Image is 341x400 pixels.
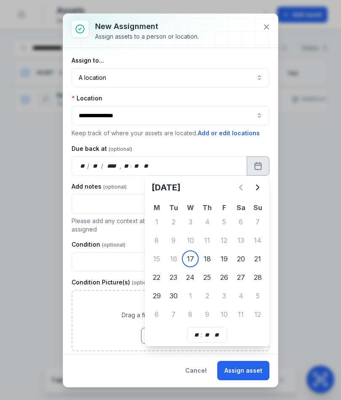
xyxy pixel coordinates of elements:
div: 7 [249,213,266,230]
div: Sunday 28 September 2025 [249,269,266,286]
div: Wednesday 3 September 2025 [182,213,199,230]
div: Friday 26 September 2025 [216,269,232,286]
div: minute, [133,162,141,170]
div: 18 [199,250,216,267]
div: 7 [165,306,182,323]
th: Su [249,203,266,213]
div: Sunday 7 September 2025 [249,213,266,230]
div: 9 [199,306,216,323]
div: Saturday 11 October 2025 [232,306,249,323]
div: 19 [216,250,232,267]
div: 27 [232,269,249,286]
label: Assign to... [72,56,104,65]
button: Add or edit locations [197,129,260,138]
div: Tuesday 30 September 2025 [165,287,182,304]
div: 6 [232,213,249,230]
div: 2 [165,213,182,230]
div: Tuesday 2 September 2025 [165,213,182,230]
div: Tuesday 16 September 2025 [165,250,182,267]
div: 28 [249,269,266,286]
div: Tuesday 9 September 2025 [165,232,182,249]
div: 24 [182,269,199,286]
div: 13 [232,232,249,249]
div: 8 [148,232,165,249]
p: Keep track of where your assets are located. [72,129,269,138]
div: 16 [165,250,182,267]
div: Saturday 27 September 2025 [232,269,249,286]
div: Friday 10 October 2025 [216,306,232,323]
div: 8 [182,306,199,323]
div: 20 [232,250,249,267]
div: 30 [165,287,182,304]
button: Cancel [178,361,214,380]
div: Friday 19 September 2025 [216,250,232,267]
div: Sunday 21 September 2025 [249,250,266,267]
th: Th [199,203,216,213]
button: Assign asset [217,361,269,380]
h2: [DATE] [152,182,232,193]
div: Wednesday 24 September 2025 [182,269,199,286]
div: minute, [203,331,211,339]
div: 9 [165,232,182,249]
div: Today, Wednesday 17 September 2025, First available date [182,250,199,267]
button: Previous [232,179,249,196]
div: hour, [122,162,131,170]
div: Sunday 5 October 2025 [249,287,266,304]
div: Thursday 4 September 2025 [199,213,216,230]
div: year, [104,162,120,170]
div: 11 [199,232,216,249]
div: : [131,162,133,170]
div: 21 [249,250,266,267]
div: Wednesday 10 September 2025 [182,232,199,249]
div: 14 [249,232,266,249]
div: 3 [182,213,199,230]
table: September 2025 [148,203,266,324]
div: Friday 3 October 2025 [216,287,232,304]
div: am/pm, [142,162,151,170]
div: Thursday 9 October 2025 [199,306,216,323]
button: Next [249,179,266,196]
div: 29 [148,287,165,304]
div: 10 [182,232,199,249]
div: Friday 12 September 2025 [216,232,232,249]
div: 26 [216,269,232,286]
div: Thursday 2 October 2025 [199,287,216,304]
div: 4 [232,287,249,304]
div: hour, [193,331,201,339]
div: 1 [182,287,199,304]
div: 15 [148,250,165,267]
th: W [182,203,199,213]
div: 6 [148,306,165,323]
div: Monday 15 September 2025 [148,250,165,267]
div: Monday 8 September 2025 [148,232,165,249]
th: Sa [232,203,249,213]
div: Saturday 4 October 2025 [232,287,249,304]
p: Please add any context about the job / purpose of the assets being assigned [72,217,269,234]
div: Thursday 11 September 2025 [199,232,216,249]
div: day, [79,162,87,170]
div: 10 [216,306,232,323]
div: / [101,162,104,170]
label: Location [72,94,102,103]
label: Condition Picture(s) [72,278,155,287]
h3: New assignment [95,21,199,32]
div: Monday 22 September 2025 [148,269,165,286]
div: am/pm, [212,331,221,339]
div: Monday 29 September 2025 [148,287,165,304]
th: Tu [165,203,182,213]
div: Wednesday 1 October 2025 [182,287,199,304]
div: 17 [182,250,199,267]
div: 12 [216,232,232,249]
button: Browse Files [141,328,200,344]
div: Saturday 20 September 2025 [232,250,249,267]
div: Tuesday 7 October 2025 [165,306,182,323]
button: Calendar [247,156,269,176]
div: Monday 6 October 2025 [148,306,165,323]
div: September 2025 [148,179,266,324]
div: 4 [199,213,216,230]
div: 25 [199,269,216,286]
label: Due back at [72,145,132,153]
div: Tuesday 23 September 2025 [165,269,182,286]
div: Monday 1 September 2025 [148,213,165,230]
span: Drag a file here, or click to browse. [122,311,220,319]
